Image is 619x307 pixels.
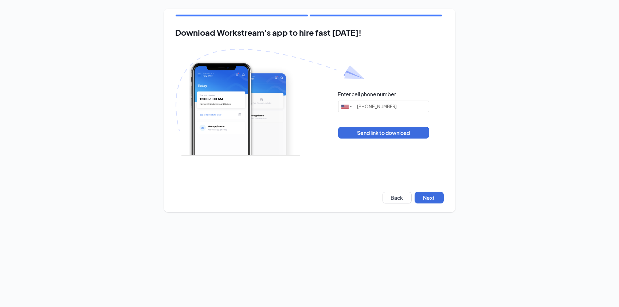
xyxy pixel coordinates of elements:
div: Enter cell phone number [338,90,396,98]
button: Back [383,192,412,203]
img: Download Workstream's app with paper plane [176,49,364,156]
button: Send link to download [338,127,429,139]
div: United States: +1 [338,101,355,112]
button: Next [415,192,444,203]
h2: Download Workstream's app to hire fast [DATE]! [176,28,444,37]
